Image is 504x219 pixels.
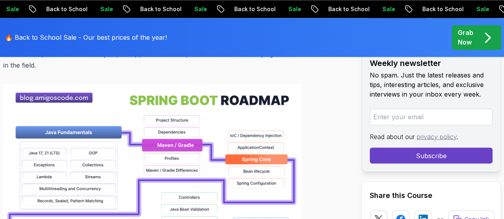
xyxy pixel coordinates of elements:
p: 🔥 Back to School Sale - Our best prices of the year! [5,33,167,42]
p: Back to School [125,5,179,13]
p: Sale [367,5,393,13]
p: Sale [179,5,205,13]
h2: Weekly newsletter [370,58,492,69]
p: Grab Now [458,28,473,47]
p: Sale [273,5,299,13]
p: Back to School [313,5,367,13]
input: Enter your email [370,109,492,125]
h2: Share this Course [370,190,492,201]
button: Subscribe [370,147,492,163]
p: Back to School [31,5,85,13]
p: Sale [85,5,111,13]
p: Back to School [219,5,273,13]
p: Read about our . [370,132,492,141]
p: No spam. Just the latest releases and tips, interesting articles, and exclusive interviews in you... [370,70,492,99]
p: Back to School [407,5,461,13]
p: Sale [461,5,487,13]
a: privacy policy [417,132,457,140]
